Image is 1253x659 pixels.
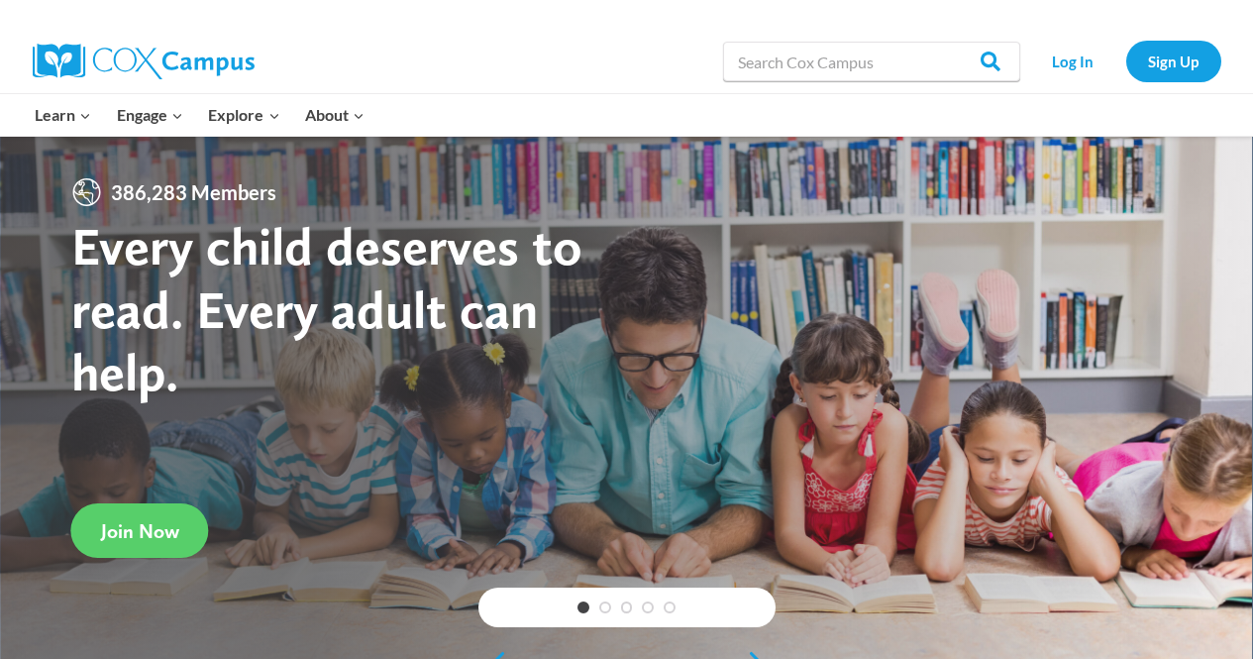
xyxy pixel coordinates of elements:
span: Learn [35,102,91,128]
a: 5 [664,602,676,613]
a: Log In [1030,41,1116,81]
a: 1 [577,602,589,613]
span: Join Now [101,519,179,543]
strong: Every child deserves to read. Every adult can help. [71,214,582,403]
img: Cox Campus [33,44,255,79]
a: Sign Up [1126,41,1221,81]
span: Engage [117,102,183,128]
span: Explore [208,102,279,128]
a: 3 [621,602,633,613]
a: 4 [642,602,654,613]
a: 2 [599,602,611,613]
span: About [305,102,365,128]
input: Search Cox Campus [723,42,1020,81]
a: Join Now [71,503,209,558]
nav: Primary Navigation [23,94,377,136]
nav: Secondary Navigation [1030,41,1221,81]
span: 386,283 Members [103,176,284,208]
